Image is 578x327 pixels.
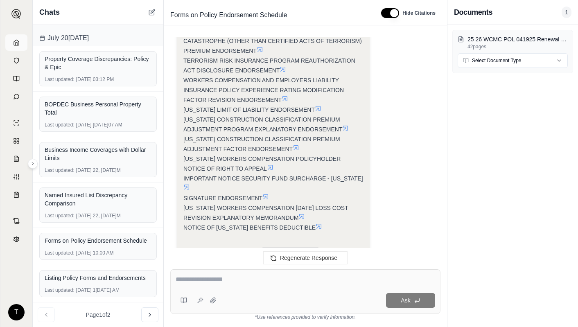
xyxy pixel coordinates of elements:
[5,115,27,131] a: Single Policy
[45,287,75,293] span: Last updated:
[45,55,151,71] div: Property Coverage Discrepancies: Policy & Epic
[183,57,355,74] span: TERRORISM RISK INSURANCE PROGRAM REAUTHORIZATION ACT DISCLOSURE ENDORSEMENT
[454,7,492,18] h3: Documents
[45,167,151,174] div: [DATE] 22, [DATE]M
[458,35,568,50] button: 25 26 WCMC POL 041925 Renewal Policy.pdf42pages
[11,9,21,19] img: Expand sidebar
[183,77,344,103] span: WORKERS COMPENSATION AND EMPLOYERS LIABILITY INSURANCE POLICY EXPERIENCE RATING MODIFICATION FACT...
[45,287,151,293] div: [DATE] 1[DATE] AM
[45,146,151,162] div: Business Income Coverages with Dollar Limits
[45,212,75,219] span: Last updated:
[183,175,363,182] span: IMPORTANT NOTICE SECURITY FUND SURCHARGE - [US_STATE]
[45,122,75,128] span: Last updated:
[86,311,111,319] span: Page 1 of 2
[33,30,163,46] div: July 20[DATE]
[402,10,436,16] span: Hide Citations
[8,6,25,22] button: Expand sidebar
[467,35,568,43] p: 25 26 WCMC POL 041925 Renewal Policy.pdf
[45,274,151,282] div: Listing Policy Forms and Endorsements
[183,246,210,262] button: Copy
[183,116,342,133] span: [US_STATE] CONSTRUCTION CLASSIFICATION PREMIUM ADJUSTMENT PROGRAM EXPLANATORY ENDORSEMENT
[183,136,340,152] span: [US_STATE] CONSTRUCTION CLASSIFICATION PREMIUM ADJUSTMENT FACTOR ENDORSEMENT
[262,247,319,261] span: CLICK TO RATE
[5,187,27,203] a: Coverage Table
[5,34,27,51] a: Home
[562,7,571,18] span: 1
[8,304,25,320] div: T
[45,167,75,174] span: Last updated:
[183,224,316,231] span: NOTICE OF [US_STATE] BENEFITS DEDUCTIBLE
[45,76,151,83] div: [DATE] 03:12 PM
[5,213,27,229] a: Contract Analysis
[45,237,151,245] div: Forms on Policy Endorsement Schedule
[5,88,27,105] a: Chat
[280,255,337,261] span: Regenerate Response
[263,251,348,264] button: Regenerate Response
[45,250,75,256] span: Last updated:
[170,314,440,320] div: *Use references provided to verify information.
[45,212,151,219] div: [DATE] 22, [DATE]M
[467,43,568,50] p: 42 pages
[5,151,27,167] a: Claim Coverage
[401,297,410,304] span: Ask
[386,293,435,308] button: Ask
[45,100,151,117] div: BOPDEC Business Personal Property Total
[45,191,151,207] div: Named Insured List Discrepancy Comparison
[39,7,60,18] span: Chats
[183,106,315,113] span: [US_STATE] LIMIT OF LIABILITY ENDORSEMENT
[183,205,348,221] span: [US_STATE] WORKERS COMPENSATION [DATE] LOSS COST REVISION EXPLANATORY MEMORANDUM
[5,231,27,247] a: Legal Search Engine
[167,9,371,22] div: Edit Title
[45,76,75,83] span: Last updated:
[183,156,341,172] span: [US_STATE] WORKERS COMPENSATION POLICYHOLDER NOTICE OF RIGHT TO APPEAL
[45,250,151,256] div: [DATE] 10:00 AM
[183,38,362,54] span: CATASTROPHE (OTHER THAN CERTIFIED ACTS OF TERRORISM) PREMIUM ENDORSEMENT
[5,169,27,185] a: Custom Report
[147,7,157,17] button: New Chat
[5,52,27,69] a: Documents Vault
[167,9,290,22] span: Forms on Policy Endorsement Schedule
[5,133,27,149] a: Policy Comparisons
[5,70,27,87] a: Prompt Library
[45,122,151,128] div: [DATE] [DATE]07 AM
[28,159,38,169] button: Expand sidebar
[183,195,262,201] span: SIGNATURE ENDORSEMENT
